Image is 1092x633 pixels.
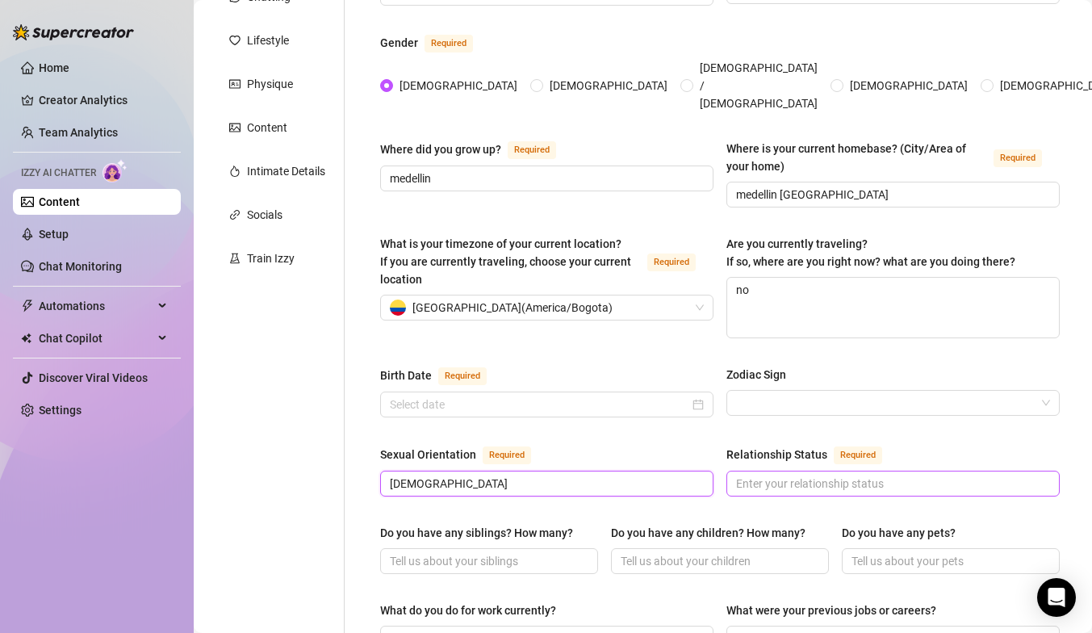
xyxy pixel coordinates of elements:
[736,186,1047,203] input: Where is your current homebase? (City/Area of your home)
[611,524,805,542] div: Do you have any children? How many?
[229,253,241,264] span: experiment
[412,296,613,320] span: [GEOGRAPHIC_DATA] ( America/Bogota )
[39,260,122,273] a: Chat Monitoring
[543,77,674,94] span: [DEMOGRAPHIC_DATA]
[380,367,432,384] div: Birth Date
[726,366,797,384] label: Zodiac Sign
[247,75,293,93] div: Physique
[727,278,1059,337] textarea: no
[726,237,1015,268] span: Are you currently traveling? If so, where are you right now? what are you doing there?
[393,77,524,94] span: [DEMOGRAPHIC_DATA]
[229,122,241,133] span: picture
[380,140,501,158] div: Where did you grow up?
[380,366,504,385] label: Birth Date
[508,141,556,159] span: Required
[390,475,701,493] input: Sexual Orientation
[380,602,567,619] label: What do you do for work currently?
[39,195,80,208] a: Content
[380,446,476,463] div: Sexual Orientation
[736,475,1047,493] input: Relationship Status
[39,371,148,384] a: Discover Viral Videos
[726,445,900,464] label: Relationship Status
[380,33,491,52] label: Gender
[647,254,696,271] span: Required
[229,78,241,90] span: idcard
[726,446,827,463] div: Relationship Status
[21,166,96,181] span: Izzy AI Chatter
[103,159,128,182] img: AI Chatter
[21,333,31,344] img: Chat Copilot
[611,524,817,542] label: Do you have any children? How many?
[39,325,153,351] span: Chat Copilot
[39,87,168,113] a: Creator Analytics
[380,140,574,159] label: Where did you grow up?
[621,552,816,570] input: Do you have any children? How many?
[842,524,967,542] label: Do you have any pets?
[39,293,153,319] span: Automations
[380,34,418,52] div: Gender
[390,552,585,570] input: Do you have any siblings? How many?
[438,367,487,385] span: Required
[39,228,69,241] a: Setup
[247,162,325,180] div: Intimate Details
[13,24,134,40] img: logo-BBDzfeDw.svg
[380,445,549,464] label: Sexual Orientation
[994,149,1042,167] span: Required
[229,35,241,46] span: heart
[1037,578,1076,617] div: Open Intercom Messenger
[390,300,406,316] img: co
[247,206,282,224] div: Socials
[693,59,824,112] span: [DEMOGRAPHIC_DATA] / [DEMOGRAPHIC_DATA]
[380,602,556,619] div: What do you do for work currently?
[39,61,69,74] a: Home
[247,249,295,267] div: Train Izzy
[726,602,948,619] label: What were your previous jobs or careers?
[834,446,882,464] span: Required
[39,126,118,139] a: Team Analytics
[843,77,974,94] span: [DEMOGRAPHIC_DATA]
[390,396,689,413] input: Birth Date
[425,35,473,52] span: Required
[247,119,287,136] div: Content
[247,31,289,49] div: Lifestyle
[390,170,701,187] input: Where did you grow up?
[229,166,241,177] span: fire
[21,300,34,312] span: thunderbolt
[726,140,987,175] div: Where is your current homebase? (City/Area of your home)
[851,552,1047,570] input: Do you have any pets?
[726,366,786,384] div: Zodiac Sign
[380,237,631,286] span: What is your timezone of your current location? If you are currently traveling, choose your curre...
[726,602,936,619] div: What were your previous jobs or careers?
[842,524,956,542] div: Do you have any pets?
[380,524,584,542] label: Do you have any siblings? How many?
[726,140,1060,175] label: Where is your current homebase? (City/Area of your home)
[483,446,531,464] span: Required
[229,209,241,220] span: link
[39,404,82,417] a: Settings
[380,524,573,542] div: Do you have any siblings? How many?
